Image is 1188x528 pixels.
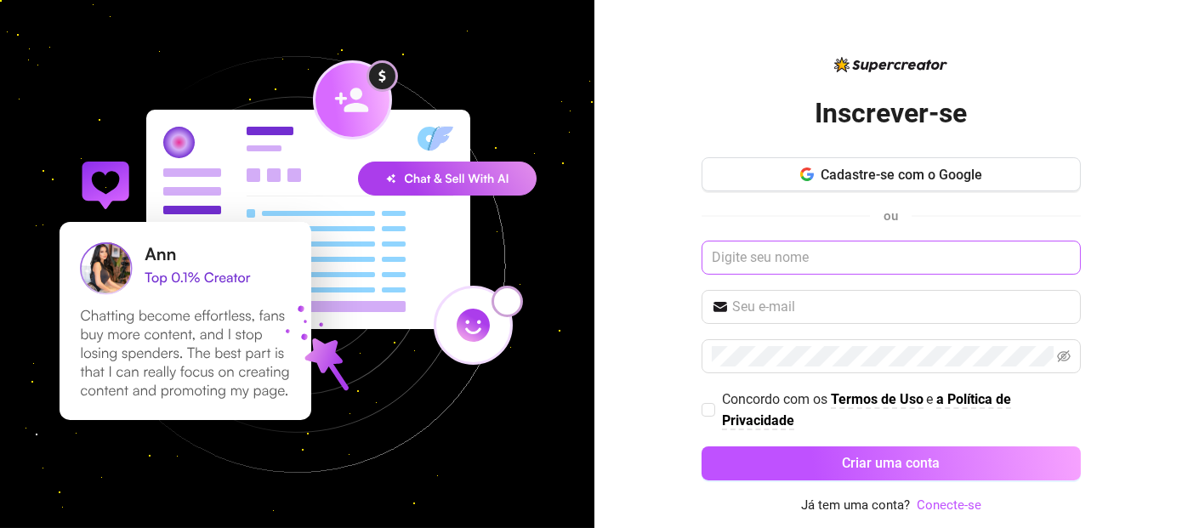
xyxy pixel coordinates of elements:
[834,57,947,72] img: logo-BBDzfeDw.svg
[1057,349,1071,363] span: invisível aos olhos
[884,208,898,224] font: ou
[917,497,981,513] font: Conecte-se
[702,446,1081,480] button: Criar uma conta
[722,391,827,407] font: Concordo com os
[815,97,967,129] font: Inscrever-se
[831,391,924,409] a: Termos de Uso
[917,496,981,516] a: Conecte-se
[821,167,982,183] font: Cadastre-se com o Google
[702,241,1081,275] input: Digite seu nome
[732,297,1071,317] input: Seu e-mail
[702,157,1081,191] button: Cadastre-se com o Google
[801,497,910,513] font: Já tem uma conta?
[831,391,924,407] font: Termos de Uso
[842,455,940,471] font: Criar uma conta
[722,391,1011,430] a: a Política de Privacidade
[926,391,933,407] font: e
[722,391,1011,429] font: a Política de Privacidade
